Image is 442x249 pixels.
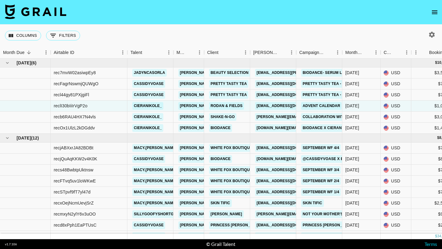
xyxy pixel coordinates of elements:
[255,113,355,121] a: [PERSON_NAME][EMAIL_ADDRESS][DOMAIN_NAME]
[132,102,163,110] a: cieranikole_
[54,222,97,228] div: recd8xPph1EaPTUsC
[255,188,324,196] a: [EMAIL_ADDRESS][DOMAIN_NAME]
[132,80,165,88] a: cassidyvoase
[209,188,254,196] a: White Fox Boutique
[425,241,437,247] a: Terms
[176,47,186,59] div: Manager
[345,125,359,131] div: Oct '25
[255,155,355,163] a: [DOMAIN_NAME][EMAIL_ADDRESS][DOMAIN_NAME]
[54,167,93,173] div: recs48BwbtpUktnsw
[381,165,411,176] div: USD
[178,113,310,121] a: [PERSON_NAME][EMAIL_ADDRESS][PERSON_NAME][DOMAIN_NAME]
[301,177,341,185] a: September WF 2/4
[132,69,167,77] a: jadyncasorla
[345,70,359,76] div: Oct '25
[178,144,310,152] a: [PERSON_NAME][EMAIL_ADDRESS][PERSON_NAME][DOMAIN_NAME]
[195,48,204,57] button: Menu
[127,47,173,59] div: Talent
[381,154,411,165] div: USD
[402,48,411,57] button: Menu
[381,79,411,90] div: USD
[381,67,411,79] div: USD
[255,166,324,174] a: [EMAIL_ADDRESS][DOMAIN_NAME]
[209,124,232,132] a: Biodance
[287,48,296,57] button: Menu
[345,81,359,87] div: Oct '25
[178,155,310,163] a: [PERSON_NAME][EMAIL_ADDRESS][PERSON_NAME][DOMAIN_NAME]
[17,135,31,141] span: [DATE]
[164,48,173,57] button: Menu
[206,241,235,247] div: © Grail Talent
[278,48,287,57] button: Sort
[54,189,91,195] div: recSTpvf9fT7yl47d
[435,60,437,65] div: $
[178,188,310,196] a: [PERSON_NAME][EMAIL_ADDRESS][PERSON_NAME][DOMAIN_NAME]
[296,47,342,59] div: Campaign (Type)
[345,200,359,206] div: Sep '25
[345,189,359,195] div: Sep '25
[209,155,232,163] a: Biodance
[253,47,278,59] div: [PERSON_NAME]
[381,187,411,198] div: USD
[345,145,359,151] div: Sep '25
[178,177,310,185] a: [PERSON_NAME][EMAIL_ADDRESS][PERSON_NAME][DOMAIN_NAME]
[209,177,254,185] a: White Fox Boutique
[255,102,324,110] a: [EMAIL_ADDRESS][DOMAIN_NAME]
[25,48,33,57] button: Sort
[437,135,439,140] div: $
[381,231,411,242] div: USD
[178,221,310,229] a: [PERSON_NAME][EMAIL_ADDRESS][PERSON_NAME][DOMAIN_NAME]
[209,113,236,121] a: Shake-N-Go
[132,199,179,207] a: macy.[PERSON_NAME]
[301,210,345,218] a: Not Your Mother's
[394,48,402,57] button: Sort
[132,124,163,132] a: cieranikole_
[186,48,195,57] button: Sort
[132,221,165,229] a: cassidyvoase
[301,188,341,196] a: September WF 1/4
[345,211,359,217] div: Sep '25
[381,220,411,231] div: USD
[428,6,441,18] button: open drawer
[54,200,94,206] div: recxOejNcmUevjSrZ
[411,48,421,57] button: Menu
[381,198,411,209] div: USD
[3,47,25,59] div: Month Due
[46,31,80,40] button: Show filters
[132,155,165,163] a: cassidyvoase
[54,114,96,120] div: recb6RAU4HX7N4vls
[209,80,248,88] a: Pretty Tasty Tea
[31,135,39,141] span: ( 12 )
[255,199,324,207] a: [EMAIL_ADDRESS][DOMAIN_NAME]
[118,48,127,57] button: Menu
[381,112,411,123] div: USD
[5,31,41,40] button: Select columns
[5,242,17,246] div: v 1.7.106
[299,47,324,59] div: Campaign (Type)
[342,47,381,59] div: Month Due
[301,199,324,207] a: Skin Tific
[209,102,244,110] a: Rodan & Fields
[132,177,179,185] a: macy.[PERSON_NAME]
[54,145,93,151] div: recjABXxrJA82BDBt
[255,144,324,152] a: [EMAIL_ADDRESS][DOMAIN_NAME]
[54,81,99,87] div: recFagrNswmjQUWgO
[51,47,127,59] div: Airtable ID
[178,91,310,99] a: [PERSON_NAME][EMAIL_ADDRESS][PERSON_NAME][DOMAIN_NAME]
[207,47,219,59] div: Client
[74,48,83,57] button: Sort
[255,69,355,77] a: [EMAIL_ADDRESS][PERSON_NAME][DOMAIN_NAME]
[255,210,387,218] a: [PERSON_NAME][EMAIL_ADDRESS][PERSON_NAME][DOMAIN_NAME]
[301,124,357,132] a: Biodance x Cieranikole_
[173,47,204,59] div: Manager
[54,233,93,239] div: recQz7yZcGtJYawfs
[255,221,324,229] a: [EMAIL_ADDRESS][DOMAIN_NAME]
[209,210,244,218] a: [PERSON_NAME]
[345,103,359,109] div: Oct '25
[209,69,250,77] a: Beauty Selection
[301,80,351,88] a: Pretty Tasty Tea - SEP
[301,69,357,77] a: Biodance- Serum Launch
[301,91,352,99] a: Pretty Tasty Tea - OCT
[54,156,97,162] div: recjQuAqKKW2v4K0K
[384,47,394,59] div: Currency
